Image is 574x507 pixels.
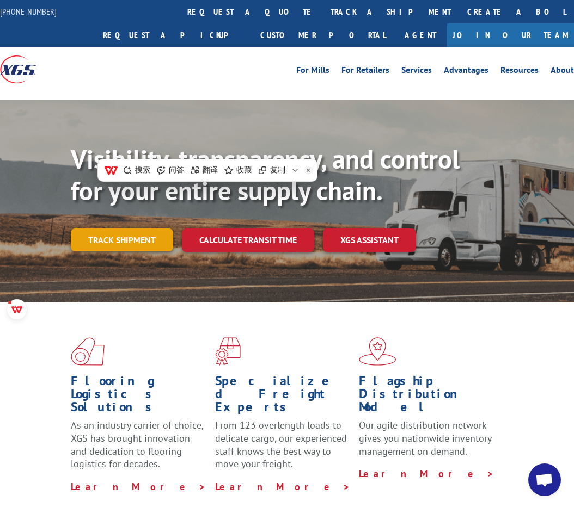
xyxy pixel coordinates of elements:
[359,419,491,457] span: Our agile distribution network gives you nationwide inventory management on demand.
[215,374,351,419] h1: Specialized Freight Experts
[551,66,574,78] a: About
[528,463,561,496] a: Open chat
[215,337,241,366] img: xgs-icon-focused-on-flooring-red
[394,23,447,47] a: Agent
[447,23,574,47] a: Join Our Team
[71,142,460,207] b: Visibility, transparency, and control for your entire supply chain.
[401,66,432,78] a: Services
[71,374,207,419] h1: Flooring Logistics Solutions
[296,66,329,78] a: For Mills
[215,480,351,493] a: Learn More >
[323,228,416,252] a: XGS ASSISTANT
[95,23,252,47] a: Request a pickup
[444,66,488,78] a: Advantages
[182,228,314,252] a: Calculate transit time
[359,374,495,419] h1: Flagship Distribution Model
[215,419,351,480] p: From 123 overlength loads to delicate cargo, our experienced staff knows the best way to move you...
[71,419,203,470] span: As an industry carrier of choice, XGS has brought innovation and dedication to flooring logistics...
[71,228,173,251] a: Track shipment
[252,23,394,47] a: Customer Portal
[359,337,396,366] img: xgs-icon-flagship-distribution-model-red
[359,467,494,480] a: Learn More >
[71,337,105,366] img: xgs-icon-total-supply-chain-intelligence-red
[341,66,389,78] a: For Retailers
[500,66,539,78] a: Resources
[71,480,206,493] a: Learn More >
